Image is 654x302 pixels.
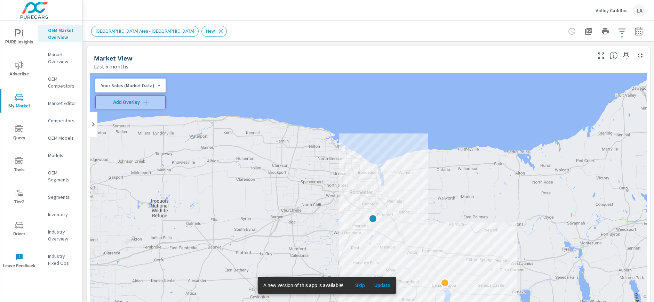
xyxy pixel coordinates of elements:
div: Market Editor [38,98,82,108]
button: "Export Report to PDF" [582,24,596,38]
div: Segments [38,192,82,202]
span: New [202,28,219,34]
div: OEM Competitors [38,74,82,91]
div: LA [633,4,646,17]
span: Skip [352,282,368,288]
button: Select Date Range [632,24,646,38]
p: OEM Market Overview [48,27,77,41]
p: Inventory [48,211,77,218]
span: A new version of this app is available! [263,283,343,288]
div: Inventory [38,209,82,220]
span: Query [2,125,36,142]
span: Tier2 [2,189,36,206]
p: OEM Models [48,134,77,141]
div: OEM Segments [38,168,82,185]
p: Industry Overview [48,228,77,242]
span: Leave Feedback [2,253,36,270]
div: Your Sales (Market Data) [95,82,160,89]
span: My Market [2,93,36,110]
span: Add Overlay [98,99,162,106]
p: Competitors [48,117,77,124]
button: Apply Filters [615,24,629,38]
button: Print Report [598,24,612,38]
div: Models [38,150,82,161]
div: OEM Models [38,133,82,143]
p: Market Overview [48,51,77,65]
p: Segments [48,194,77,201]
p: Valley Cadillac [596,7,628,14]
span: Driver [2,221,36,238]
button: Minimize Widget [635,50,646,61]
div: Competitors [38,115,82,126]
h5: Market View [94,55,133,62]
button: Skip [349,280,371,291]
span: Advertise [2,61,36,78]
span: Tools [2,157,36,174]
span: Find the biggest opportunities in your market for your inventory. Understand by postal code where... [609,51,618,60]
p: Your Sales (Market Data) [101,82,154,89]
p: Market Editor [48,100,77,107]
p: Industry Fixed Ops [48,253,77,267]
span: PURE Insights [2,29,36,46]
p: OEM Competitors [48,75,77,89]
span: [GEOGRAPHIC_DATA] Area - [GEOGRAPHIC_DATA] [91,28,198,34]
span: Save this to your personalized report [621,50,632,61]
div: OEM Market Overview [38,25,82,42]
div: Market Overview [38,49,82,67]
p: Last 6 months [94,62,128,71]
button: Update [371,280,393,291]
span: Update [374,282,391,288]
div: New [201,26,227,37]
div: Industry Overview [38,227,82,244]
div: nav menu [0,21,38,277]
button: Make Fullscreen [596,50,607,61]
p: OEM Segments [48,169,77,183]
div: Industry Fixed Ops [38,251,82,268]
button: Add Overlay [95,95,166,109]
p: Models [48,152,77,159]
